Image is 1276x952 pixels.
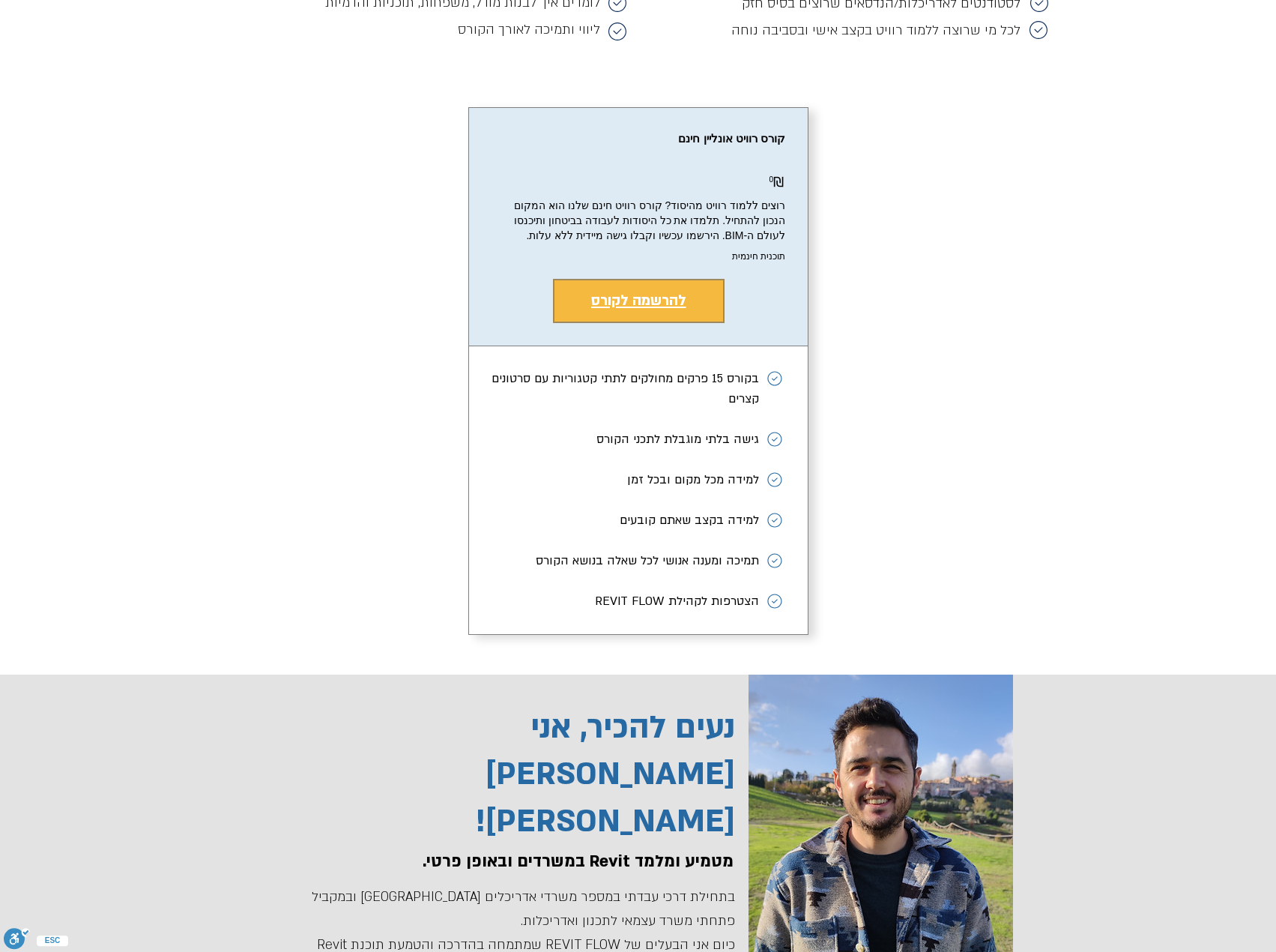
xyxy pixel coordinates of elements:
[773,175,784,189] span: ₪
[492,540,785,581] li: תמיכה ומענה אנושי לכל שאלה בנושא הקורס
[423,850,734,873] span: מטמיע ומלמד Revit במשרדים ובאופן פרטי.
[769,175,773,184] span: 0
[492,500,785,540] li: למידה בקצב שאתם קובעים
[458,21,600,38] span: ליווי ותמיכה לאורך הקורס
[492,198,785,243] div: רוצים ללמוד רוויט מהיסוד? קורס רוויט חינם שלנו הוא המקום הנכון להתחיל. תלמדו את כל היסודות לעבודה...
[553,279,725,323] button: להרשמה לקורס
[492,419,785,460] li: גישה בלתי מוגבלת לתכני הקורס
[492,252,785,261] span: תוכנית חינמית
[476,706,735,843] span: נעים להכיר, אני [PERSON_NAME] [PERSON_NAME]!
[591,291,686,310] span: להרשמה לקורס
[492,130,785,148] span: קורס רוויט אונליין חינם
[312,888,735,930] span: בתחילת דרכי עבדתי במספר משרדי אדריכלים [GEOGRAPHIC_DATA] ובמקביל פתחתי משרד עצמאי לתכנון ואדריכלות.
[492,369,785,420] li: בקורס 15 פרקים מחולקים לתתי קטגוריות עם סרטונים קצרים
[492,460,785,500] li: למידה מכל מקום ובכל זמן
[731,22,1021,39] span: לכל מי שרוצה ללמוד רוויט בקצב אישי ובסביבה נוחה
[492,581,785,612] li: הצטרפות לקהילת REVIT FLOW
